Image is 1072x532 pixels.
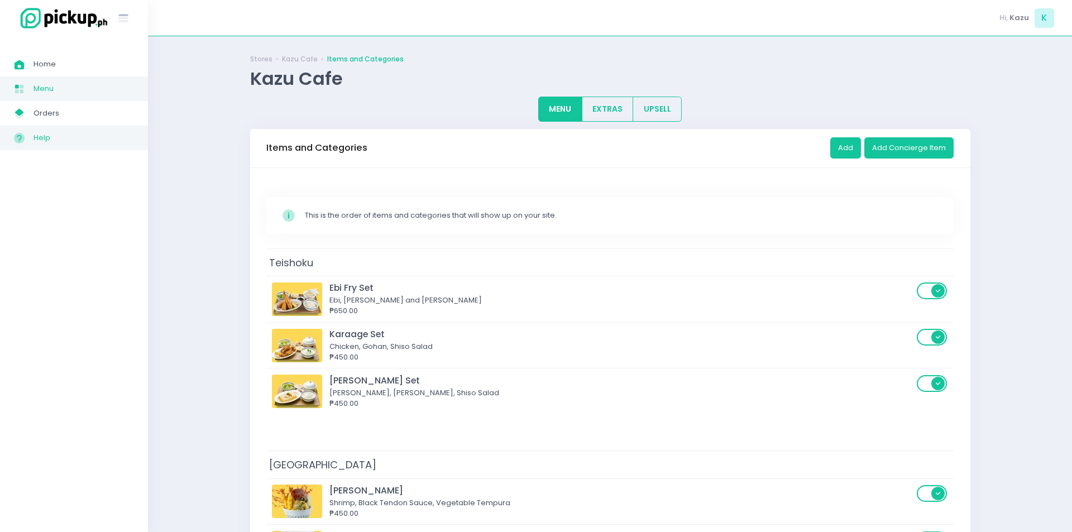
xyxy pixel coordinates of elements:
button: Add [830,137,861,159]
div: [PERSON_NAME], [PERSON_NAME], Shiso Salad [329,387,913,399]
div: [PERSON_NAME] [329,484,913,497]
span: Menu [33,82,134,96]
span: Home [33,57,134,71]
div: ₱650.00 [329,305,913,317]
td: Tamago Dashi Set[PERSON_NAME] Set[PERSON_NAME], [PERSON_NAME], Shiso Salad₱450.00 [266,368,954,414]
div: Karaage Set [329,328,913,341]
div: Shrimp, Black Tendon Sauce, Vegetable Tempura [329,497,913,509]
button: UPSELL [633,97,682,122]
img: Ebi Tendon [272,485,322,518]
div: Large button group [538,97,682,122]
div: ₱450.00 [329,508,913,519]
a: Items and Categories [327,54,404,64]
h3: Items and Categories [266,142,367,154]
a: Kazu Cafe [282,54,318,64]
div: Teishoku Ebi Fry SetEbi Fry SetEbi, [PERSON_NAME] and [PERSON_NAME]₱650.00Karaage SetKaraage SetC... [266,248,954,451]
div: Chicken, Gohan, Shiso Salad [329,341,913,352]
span: [GEOGRAPHIC_DATA] [266,455,379,475]
span: K [1035,8,1054,28]
span: Hi, [999,12,1008,23]
img: Tamago Dashi Set [272,375,322,408]
button: Add Concierge Item [864,137,954,159]
img: Ebi Fry Set [272,282,322,316]
span: Help [33,131,134,145]
div: ₱450.00 [329,352,913,363]
div: [PERSON_NAME] Set [329,374,913,387]
span: Kazu [1009,12,1029,23]
img: Karaage Set [272,329,322,362]
span: Orders [33,106,134,121]
div: Ebi Fry Set [329,281,913,294]
img: logo [14,6,109,30]
div: This is the order of items and categories that will show up on your site. [305,210,939,221]
td: Ebi Tendon[PERSON_NAME]Shrimp, Black Tendon Sauce, Vegetable Tempura₱450.00 [266,478,954,525]
td: Ebi Fry SetEbi Fry SetEbi, [PERSON_NAME] and [PERSON_NAME]₱650.00 [266,276,954,322]
td: Karaage SetKaraage SetChicken, Gohan, Shiso Salad₱450.00 [266,322,954,368]
div: Ebi, [PERSON_NAME] and [PERSON_NAME] [329,295,913,306]
div: ₱450.00 [329,398,913,409]
span: Teishoku [266,253,316,272]
button: MENU [538,97,582,122]
button: EXTRAS [582,97,634,122]
a: Stores [250,54,272,64]
div: Kazu Cafe [250,68,970,89]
